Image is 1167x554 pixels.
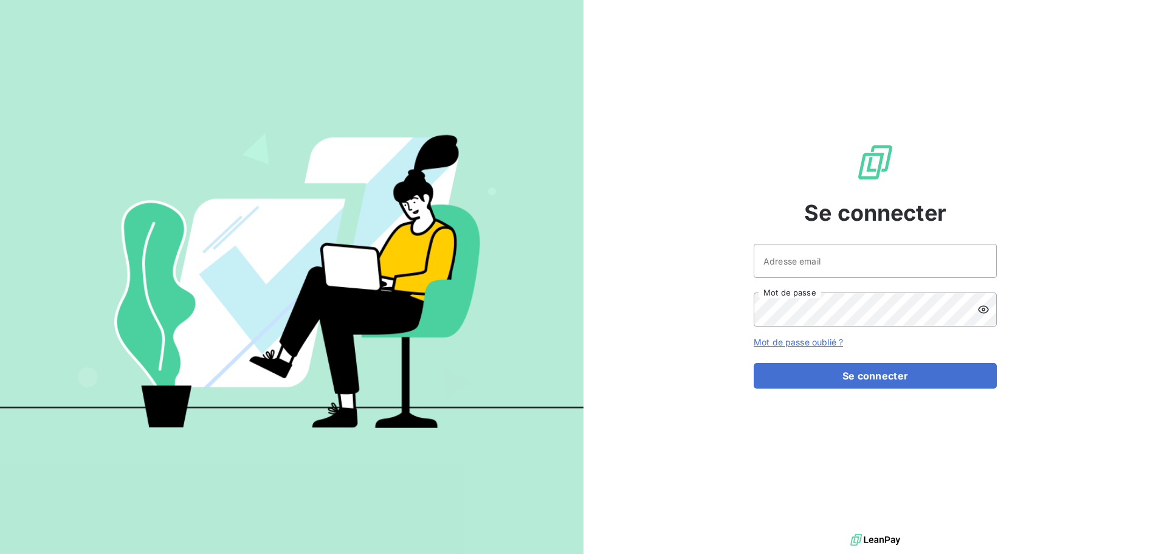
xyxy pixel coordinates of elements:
span: Se connecter [804,196,946,229]
a: Mot de passe oublié ? [754,337,843,347]
img: logo [850,531,900,549]
input: placeholder [754,244,997,278]
img: Logo LeanPay [856,143,895,182]
button: Se connecter [754,363,997,389]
